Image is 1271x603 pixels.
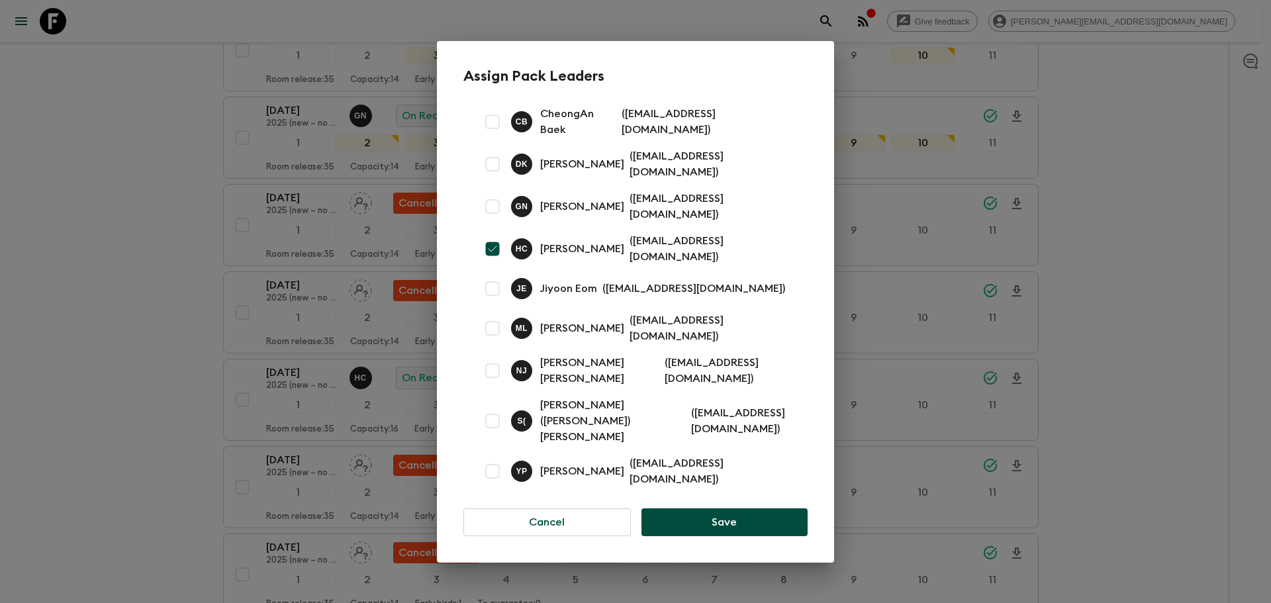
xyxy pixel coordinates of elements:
[463,68,808,85] h2: Assign Pack Leaders
[540,463,624,479] p: [PERSON_NAME]
[516,466,527,477] p: Y P
[691,405,792,437] p: ( [EMAIL_ADDRESS][DOMAIN_NAME] )
[630,455,792,487] p: ( [EMAIL_ADDRESS][DOMAIN_NAME] )
[665,355,792,387] p: ( [EMAIL_ADDRESS][DOMAIN_NAME] )
[630,191,792,222] p: ( [EMAIL_ADDRESS][DOMAIN_NAME] )
[630,148,792,180] p: ( [EMAIL_ADDRESS][DOMAIN_NAME] )
[516,283,527,294] p: J E
[516,365,528,376] p: N J
[540,397,686,445] p: [PERSON_NAME] ([PERSON_NAME]) [PERSON_NAME]
[516,244,528,254] p: H C
[540,199,624,214] p: [PERSON_NAME]
[622,106,792,138] p: ( [EMAIL_ADDRESS][DOMAIN_NAME] )
[630,233,792,265] p: ( [EMAIL_ADDRESS][DOMAIN_NAME] )
[540,320,624,336] p: [PERSON_NAME]
[515,201,528,212] p: G N
[540,281,597,297] p: Jiyoon Eom
[630,312,792,344] p: ( [EMAIL_ADDRESS][DOMAIN_NAME] )
[517,416,526,426] p: S (
[602,281,785,297] p: ( [EMAIL_ADDRESS][DOMAIN_NAME] )
[540,355,659,387] p: [PERSON_NAME] [PERSON_NAME]
[540,106,616,138] p: CheongAn Baek
[540,156,624,172] p: [PERSON_NAME]
[641,508,808,536] button: Save
[516,159,528,169] p: D K
[463,508,631,536] button: Cancel
[516,116,528,127] p: C B
[540,241,624,257] p: [PERSON_NAME]
[516,323,528,334] p: M L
